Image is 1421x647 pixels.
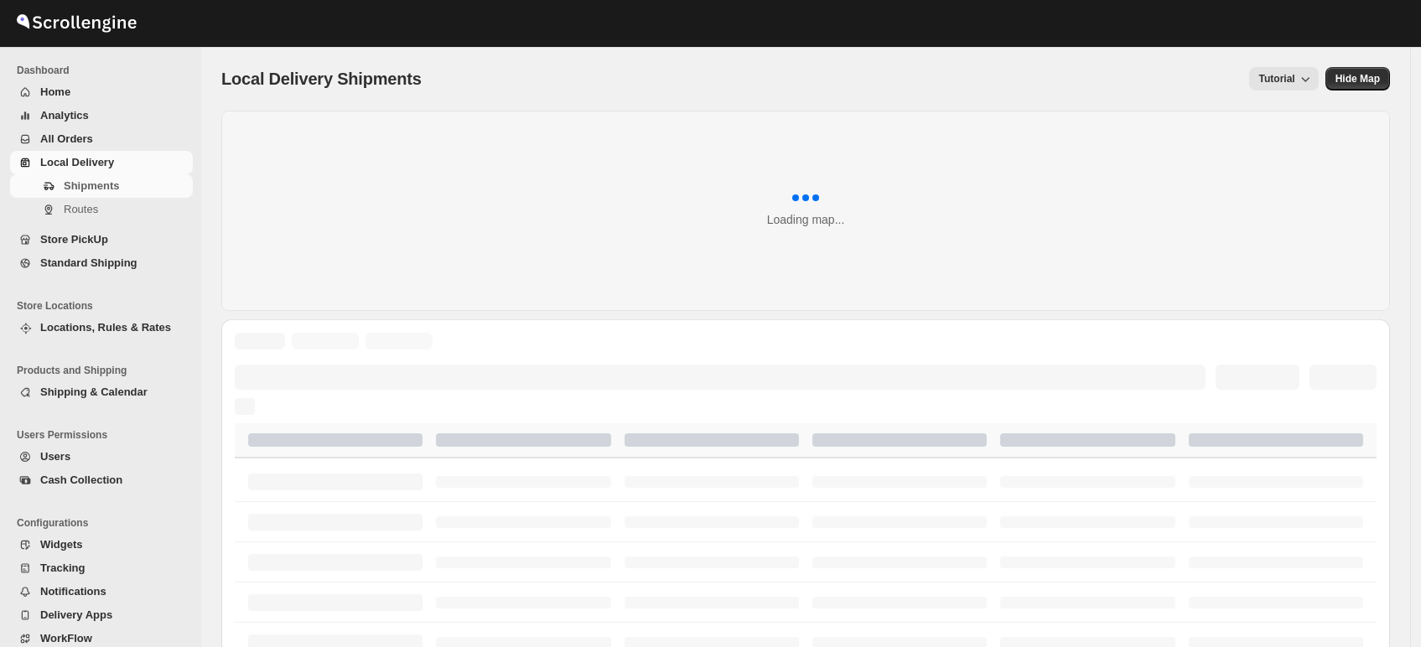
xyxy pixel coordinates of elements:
span: Cash Collection [40,474,122,486]
button: Notifications [10,580,193,603]
button: Home [10,80,193,104]
button: Tutorial [1249,67,1319,91]
span: Local Delivery [40,156,114,168]
button: Users [10,445,193,468]
span: Configurations [17,516,193,530]
button: All Orders [10,127,193,151]
button: Analytics [10,104,193,127]
button: Locations, Rules & Rates [10,316,193,339]
button: Shipments [10,174,193,198]
span: Analytics [40,109,89,122]
button: Tracking [10,556,193,580]
div: Loading map... [767,211,845,228]
span: Notifications [40,585,106,598]
button: Shipping & Calendar [10,380,193,404]
span: Users [40,450,70,463]
span: Dashboard [17,64,193,77]
button: Routes [10,198,193,221]
button: Widgets [10,533,193,556]
span: Hide Map [1335,72,1380,85]
button: Cash Collection [10,468,193,492]
span: Home [40,85,70,98]
span: Delivery Apps [40,608,112,621]
span: Tutorial [1259,73,1295,85]
span: Store PickUp [40,233,108,246]
span: All Orders [40,132,93,145]
span: Users Permissions [17,428,193,442]
span: Routes [64,203,98,215]
span: Local Delivery Shipments [221,70,422,88]
span: Store Locations [17,299,193,313]
span: Locations, Rules & Rates [40,321,171,334]
span: Shipments [64,179,119,192]
span: Widgets [40,538,82,551]
button: Delivery Apps [10,603,193,627]
span: Products and Shipping [17,364,193,377]
button: Map action label [1325,67,1390,91]
span: Tracking [40,562,85,574]
span: Standard Shipping [40,256,137,269]
span: WorkFlow [40,632,92,644]
span: Shipping & Calendar [40,386,148,398]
